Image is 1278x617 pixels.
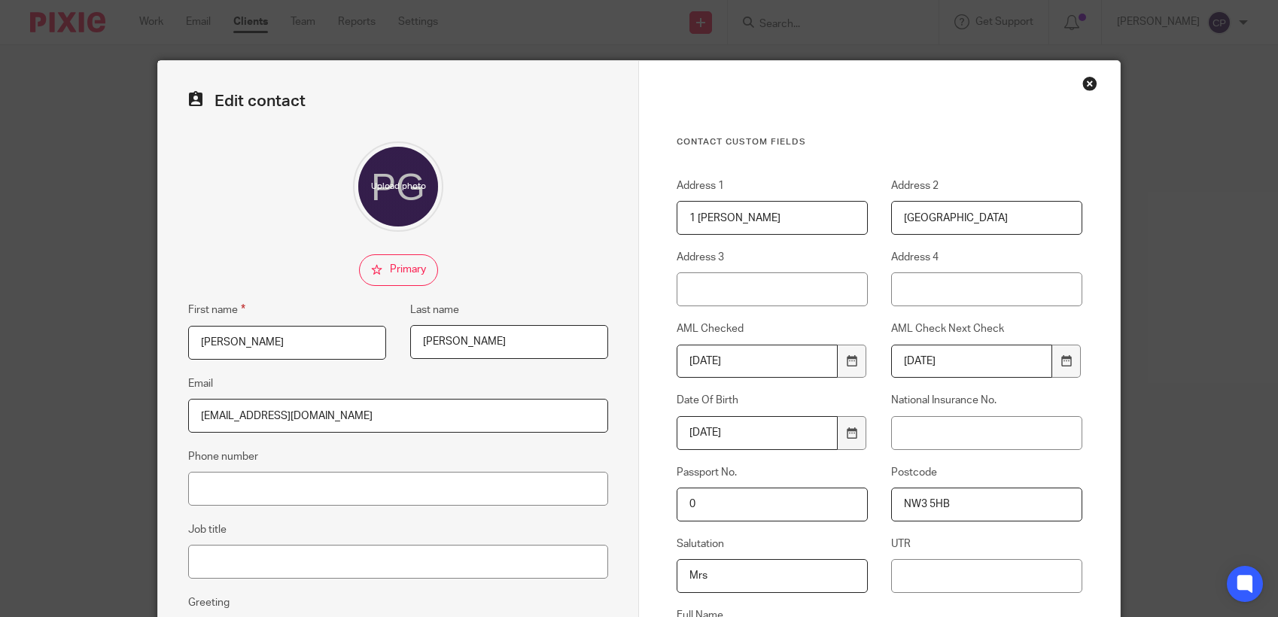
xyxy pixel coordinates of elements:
label: Salutation [677,536,868,552]
label: Date Of Birth [677,393,868,408]
label: National Insurance No. [891,393,1082,408]
label: Greeting [188,595,230,610]
label: Address 4 [891,250,1082,265]
h3: Contact Custom fields [677,136,1082,148]
label: Last name [410,302,459,318]
label: Job title [188,522,227,537]
h2: Edit contact [188,91,608,111]
input: YYYY-MM-DD [677,416,838,450]
input: YYYY-MM-DD [891,345,1052,378]
label: UTR [891,536,1082,552]
label: Address 3 [677,250,868,265]
label: Passport No. [677,465,868,480]
label: Postcode [891,465,1082,480]
label: Phone number [188,449,258,464]
label: Address 1 [677,178,868,193]
div: Close this dialog window [1082,76,1097,91]
label: Email [188,376,213,391]
label: AML Checked [677,321,868,336]
label: AML Check Next Check [891,321,1082,336]
label: Address 2 [891,178,1082,193]
input: YYYY-MM-DD [677,345,838,378]
label: First name [188,301,245,318]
